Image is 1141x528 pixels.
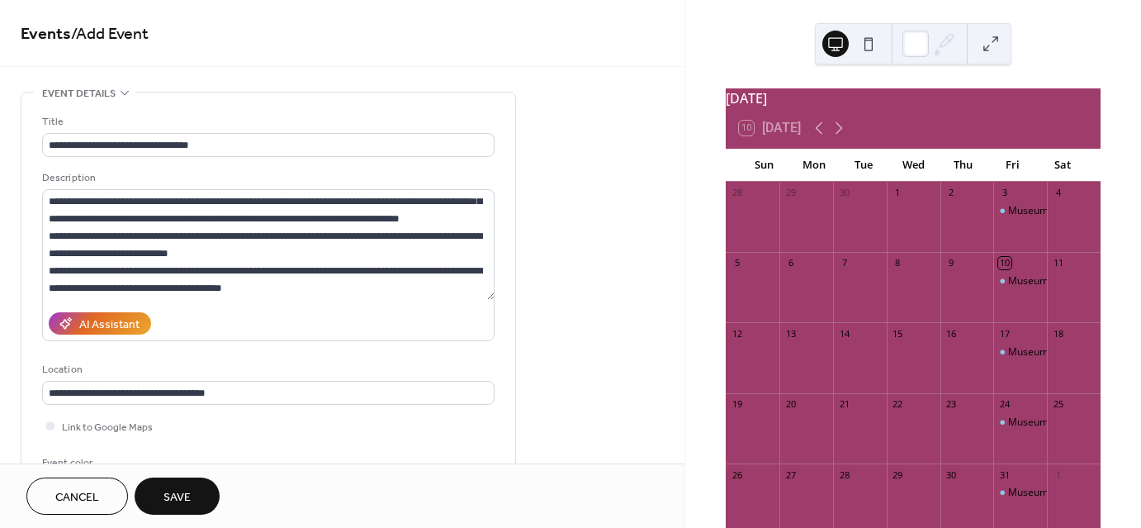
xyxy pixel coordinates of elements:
[839,149,888,182] div: Tue
[784,327,797,340] div: 13
[1052,398,1064,411] div: 25
[838,257,850,269] div: 7
[892,398,904,411] div: 22
[838,398,850,411] div: 21
[998,469,1011,481] div: 31
[892,327,904,340] div: 15
[938,149,987,182] div: Thu
[1052,327,1064,340] div: 18
[838,187,850,199] div: 30
[731,327,743,340] div: 12
[987,149,1037,182] div: Fri
[998,257,1011,269] div: 10
[998,327,1011,340] div: 17
[55,489,99,507] span: Cancel
[49,312,151,335] button: AI Assistant
[784,398,797,411] div: 20
[71,18,149,50] span: / Add Event
[1052,257,1064,269] div: 11
[731,257,743,269] div: 5
[1052,469,1064,481] div: 1
[1052,187,1064,199] div: 4
[993,416,1047,430] div: Museum Open
[79,316,140,334] div: AI Assistant
[42,361,491,378] div: Location
[42,113,491,131] div: Title
[731,469,743,481] div: 26
[62,419,153,436] span: Link to Google Maps
[26,478,128,515] button: Cancel
[998,187,1011,199] div: 3
[993,274,1047,288] div: Museum Open
[731,187,743,199] div: 28
[945,187,958,199] div: 2
[788,149,838,182] div: Mon
[42,454,166,472] div: Event color
[163,489,191,507] span: Save
[838,327,850,340] div: 14
[784,257,797,269] div: 6
[1008,416,1076,430] div: Museum Open
[993,486,1047,500] div: Museum Open
[1008,274,1076,288] div: Museum Open
[838,469,850,481] div: 28
[892,187,904,199] div: 1
[945,327,958,340] div: 16
[42,169,491,187] div: Description
[945,398,958,411] div: 23
[21,18,71,50] a: Events
[42,85,116,102] span: Event details
[1008,345,1076,359] div: Museum Open
[1008,204,1076,218] div: Museum Open
[726,88,1101,108] div: [DATE]
[739,149,788,182] div: Sun
[945,257,958,269] div: 9
[993,204,1047,218] div: Museum Open
[784,469,797,481] div: 27
[892,257,904,269] div: 8
[731,398,743,411] div: 19
[993,345,1047,359] div: Museum Open
[945,469,958,481] div: 30
[888,149,938,182] div: Wed
[135,478,220,515] button: Save
[784,187,797,199] div: 29
[1008,486,1076,500] div: Museum Open
[892,469,904,481] div: 29
[998,398,1011,411] div: 24
[1038,149,1087,182] div: Sat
